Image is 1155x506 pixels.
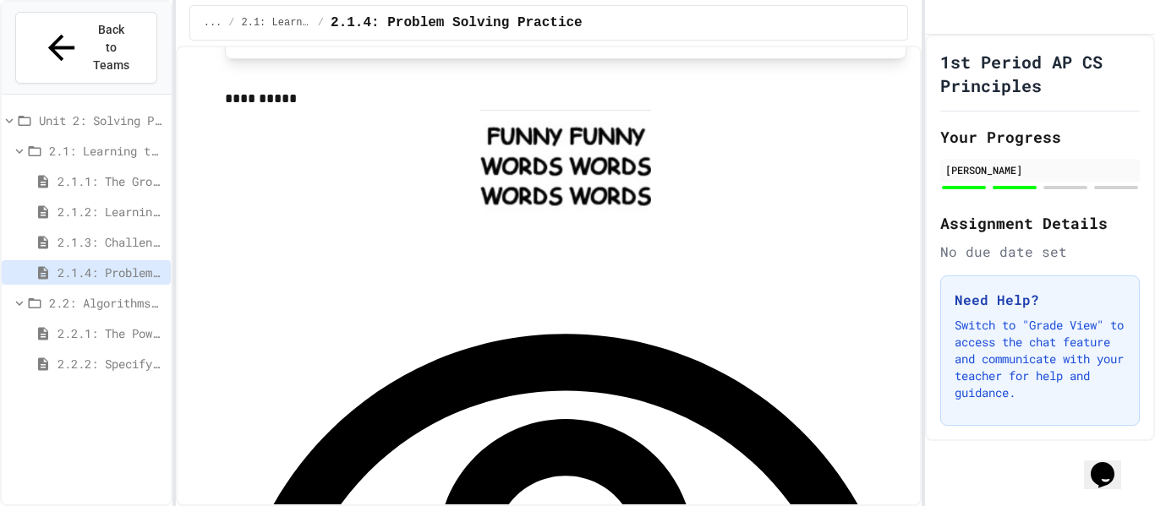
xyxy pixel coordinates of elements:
div: No due date set [940,242,1140,262]
span: 2.1.4: Problem Solving Practice [57,264,164,281]
span: ... [204,16,222,30]
span: 2.1.4: Problem Solving Practice [331,13,583,33]
iframe: chat widget [1084,438,1138,489]
span: 2.2: Algorithms - from Pseudocode to Flowcharts [49,294,164,312]
span: Back to Teams [91,21,131,74]
span: 2.1.3: Challenge Problem - The Bridge [57,233,164,251]
span: / [318,16,324,30]
h2: Your Progress [940,125,1140,149]
span: Unit 2: Solving Problems in Computer Science [39,112,164,129]
span: / [228,16,234,30]
span: 2.1.2: Learning to Solve Hard Problems [57,203,164,220]
h1: 1st Period AP CS Principles [940,50,1140,97]
p: Switch to "Grade View" to access the chat feature and communicate with your teacher for help and ... [955,317,1125,401]
span: 2.1.1: The Growth Mindset [57,172,164,190]
h2: Assignment Details [940,211,1140,235]
span: 2.1: Learning to Solve Hard Problems [49,142,164,160]
div: [PERSON_NAME] [945,162,1135,177]
button: Back to Teams [15,12,157,84]
span: 2.2.1: The Power of Algorithms [57,324,164,342]
span: 2.1: Learning to Solve Hard Problems [242,16,311,30]
span: 2.2.2: Specifying Ideas with Pseudocode [57,355,164,373]
h3: Need Help? [955,290,1125,310]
